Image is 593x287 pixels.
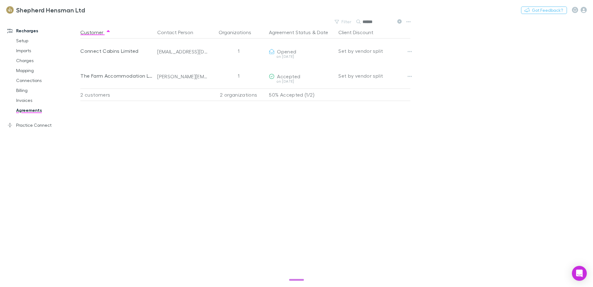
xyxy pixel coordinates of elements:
a: Setup [10,36,84,46]
div: on [DATE] [269,55,333,58]
span: Opened [277,48,296,54]
p: 50% Accepted (1/2) [269,89,333,101]
button: Client Discount [338,26,381,39]
a: Agreements [10,105,84,115]
div: [PERSON_NAME][EMAIL_ADDRESS][DOMAIN_NAME] [157,73,208,80]
a: Mapping [10,66,84,75]
button: Filter [332,18,355,25]
a: Imports [10,46,84,56]
span: Accepted [277,73,300,79]
button: Contact Person [157,26,201,39]
div: Set by vendor split [338,39,410,63]
div: Set by vendor split [338,63,410,88]
div: 2 organizations [211,89,266,101]
button: Agreement Status [269,26,311,39]
div: 1 [211,39,266,63]
div: The Farm Accommodation Limited [80,63,152,88]
a: Connections [10,75,84,85]
img: Shepherd Hensman Ltd's Logo [6,6,14,14]
div: on [DATE] [269,80,333,83]
a: Charges [10,56,84,66]
div: Connect Cabins Limited [80,39,152,63]
a: Practice Connect [1,120,84,130]
h3: Shepherd Hensman Ltd [16,6,85,14]
a: Invoices [10,95,84,105]
div: 2 customers [80,89,155,101]
div: Open Intercom Messenger [572,266,587,281]
div: [EMAIL_ADDRESS][DOMAIN_NAME] [157,48,208,55]
a: Shepherd Hensman Ltd [2,2,89,17]
div: & [269,26,333,39]
button: Got Feedback? [521,7,567,14]
button: Date [317,26,328,39]
button: Organizations [219,26,259,39]
a: Billing [10,85,84,95]
a: Recharges [1,26,84,36]
div: 1 [211,63,266,88]
button: Customer [80,26,111,39]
